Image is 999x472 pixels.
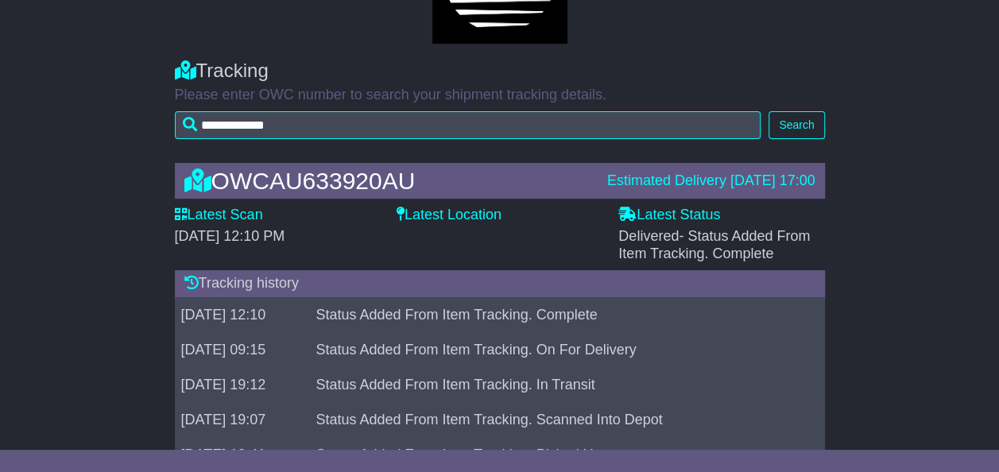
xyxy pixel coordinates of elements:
[397,207,501,224] label: Latest Location
[175,207,263,224] label: Latest Scan
[175,297,310,332] td: [DATE] 12:10
[309,332,807,367] td: Status Added From Item Tracking. On For Delivery
[175,87,825,104] p: Please enter OWC number to search your shipment tracking details.
[309,437,807,472] td: Status Added From Item Tracking. Picked Up
[309,297,807,332] td: Status Added From Item Tracking. Complete
[175,228,285,244] span: [DATE] 12:10 PM
[618,207,720,224] label: Latest Status
[176,168,599,194] div: OWCAU633920AU
[175,402,310,437] td: [DATE] 19:07
[175,367,310,402] td: [DATE] 19:12
[175,332,310,367] td: [DATE] 09:15
[607,172,815,190] div: Estimated Delivery [DATE] 17:00
[618,228,810,261] span: - Status Added From Item Tracking. Complete
[309,367,807,402] td: Status Added From Item Tracking. In Transit
[175,270,825,297] div: Tracking history
[175,60,825,83] div: Tracking
[309,402,807,437] td: Status Added From Item Tracking. Scanned Into Depot
[618,228,810,261] span: Delivered
[175,437,310,472] td: [DATE] 10:41
[769,111,824,139] button: Search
